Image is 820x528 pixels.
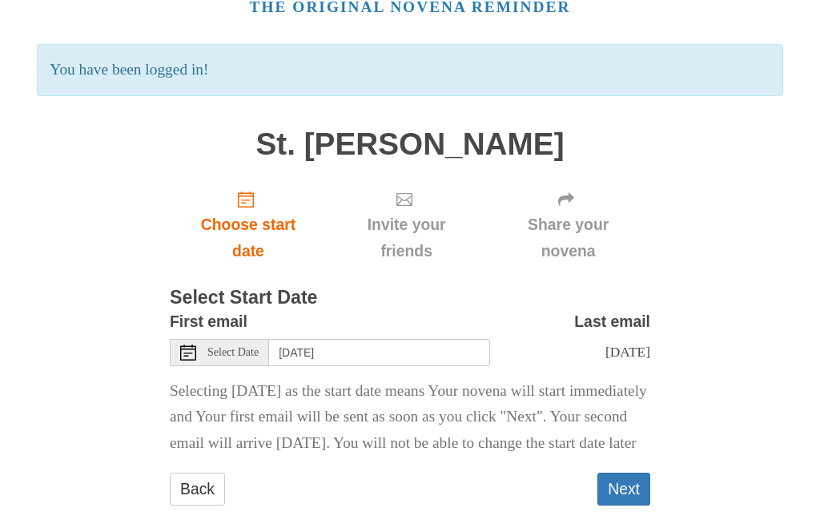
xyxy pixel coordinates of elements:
[37,45,782,97] p: You have been logged in!
[170,128,650,163] h1: St. [PERSON_NAME]
[170,178,327,273] a: Choose start date
[574,309,650,336] label: Last email
[170,379,650,458] p: Selecting [DATE] as the start date means Your novena will start immediately and Your first email ...
[605,345,650,361] span: [DATE]
[207,348,259,359] span: Select Date
[269,340,490,367] input: Use the arrow keys to pick a date
[170,474,225,506] a: Back
[327,178,486,273] div: Click "Next" to confirm your start date first.
[486,178,650,273] div: Click "Next" to confirm your start date first.
[170,288,650,309] h3: Select Start Date
[186,212,311,265] span: Choose start date
[597,474,650,506] button: Next
[170,309,247,336] label: First email
[343,212,470,265] span: Invite your friends
[502,212,634,265] span: Share your novena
